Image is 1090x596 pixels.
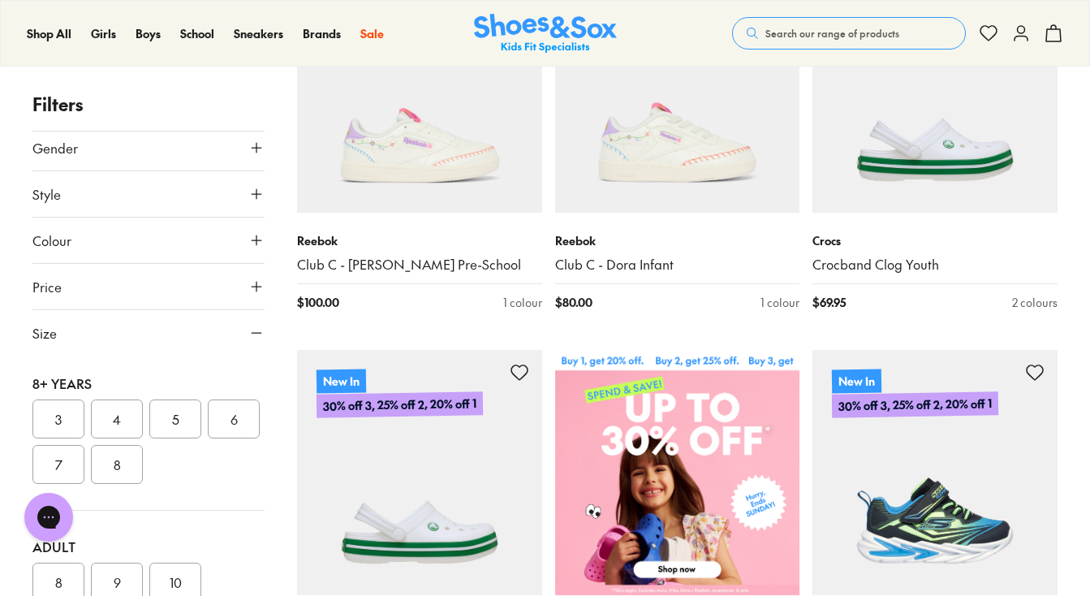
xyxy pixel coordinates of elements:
p: Filters [32,91,265,118]
button: Style [32,171,265,217]
span: Colour [32,231,71,250]
button: Price [32,264,265,309]
span: Size [32,323,57,343]
iframe: Gorgias live chat messenger [16,487,81,547]
span: $ 100.00 [297,294,339,311]
span: Shop All [27,25,71,41]
a: Brands [303,25,341,42]
a: Sale [360,25,384,42]
a: Club C - [PERSON_NAME] Pre-School [297,256,542,274]
span: $ 69.95 [812,294,846,311]
p: 30% off 3, 25% off 2, 20% off 1 [832,392,998,419]
span: School [180,25,214,41]
span: $ 80.00 [555,294,592,311]
div: 2 colours [1012,294,1058,311]
a: Boys [136,25,161,42]
div: Adult [32,537,265,556]
a: New In30% off 3, 25% off 2, 20% off 1 [812,350,1058,595]
button: Search our range of products [732,17,966,50]
p: New In [832,369,881,394]
p: Crocs [812,232,1058,249]
div: 1 colour [760,294,799,311]
button: 7 [32,445,84,484]
a: New In30% off 3, 25% off 2, 20% off 1 [297,350,542,595]
a: School [180,25,214,42]
img: SNS_Logo_Responsive.svg [474,14,617,54]
div: 1 colour [503,294,542,311]
button: 4 [91,399,143,438]
span: Style [32,184,61,204]
button: Gender [32,125,265,171]
span: Sneakers [234,25,283,41]
span: Gender [32,138,78,158]
img: SNS_WEBASSETS_CategoryWidget_2560x2560_d4358fa4-32b4-4c90-932d-b6c75ae0f3ec.png [555,350,800,595]
button: 5 [149,399,201,438]
span: Brands [303,25,341,41]
span: Search our range of products [765,26,899,41]
a: Club C - Dora Infant [555,256,800,274]
p: Reebok [555,232,800,249]
a: Shoes & Sox [474,14,617,54]
span: Price [32,277,62,296]
div: 8+ Years [32,374,265,393]
a: Crocband Clog Youth [812,256,1058,274]
a: Girls [91,25,116,42]
button: 6 [208,399,260,438]
button: 8 [91,445,143,484]
span: Boys [136,25,161,41]
button: 3 [32,399,84,438]
a: Sneakers [234,25,283,42]
span: Girls [91,25,116,41]
p: New In [317,369,366,394]
button: Colour [32,218,265,263]
p: Reebok [297,232,542,249]
a: Shop All [27,25,71,42]
span: Sale [360,25,384,41]
button: Size [32,310,265,356]
p: 30% off 3, 25% off 2, 20% off 1 [317,392,483,419]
